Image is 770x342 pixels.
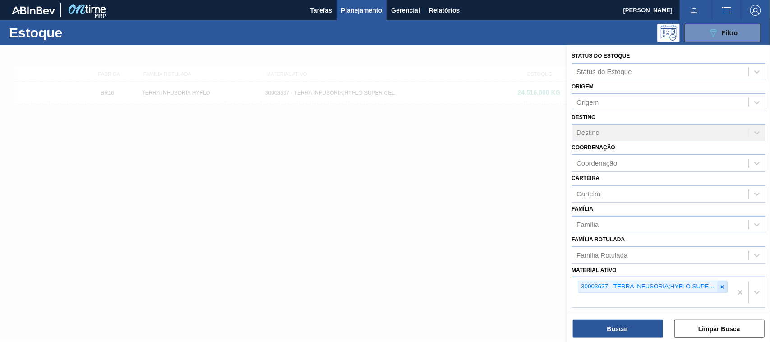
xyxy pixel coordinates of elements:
label: Material ativo [572,267,617,273]
button: Filtro [684,24,761,42]
div: Origem [576,98,599,106]
div: Coordenação [576,160,617,167]
div: 30003637 - TERRA INFUSORIA;HYFLO SUPER CEL [578,281,717,292]
img: TNhmsLtSVTkK8tSr43FrP2fwEKptu5GPRR3wAAAABJRU5ErkJggg== [12,6,55,14]
div: Pogramando: nenhum usuário selecionado [657,24,680,42]
span: Planejamento [341,5,382,16]
img: Logout [750,5,761,16]
label: Família Rotulada [572,236,625,243]
span: Tarefas [310,5,332,16]
label: Origem [572,83,594,90]
button: Notificações [680,4,709,17]
span: Gerencial [391,5,420,16]
h1: Estoque [9,28,141,38]
label: Destino [572,114,595,120]
div: Status do Estoque [576,68,632,75]
label: Família [572,206,593,212]
div: Família [576,221,599,228]
img: userActions [721,5,732,16]
label: Coordenação [572,144,615,151]
div: Família Rotulada [576,251,627,259]
span: Relatórios [429,5,460,16]
div: Carteira [576,190,600,198]
label: Status do Estoque [572,53,630,59]
span: Filtro [722,29,738,37]
label: Carteira [572,175,599,181]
